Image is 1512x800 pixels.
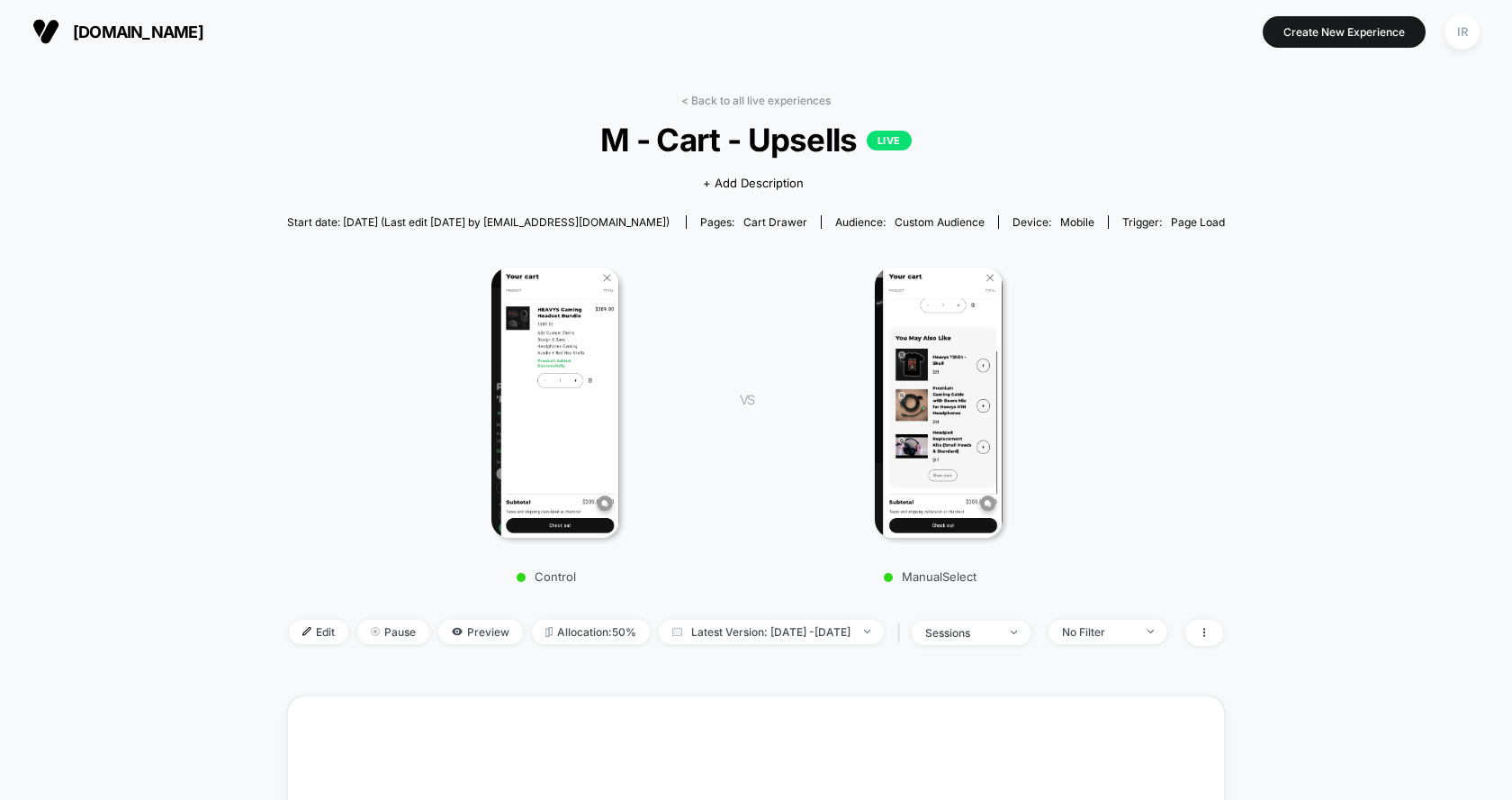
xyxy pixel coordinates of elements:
div: Pages: [700,215,807,229]
img: ManualSelect main [875,268,1002,538]
span: | [893,620,912,646]
div: No Filter [1062,625,1134,639]
div: IR [1444,14,1480,50]
span: [DOMAIN_NAME] [73,23,203,41]
button: IR [1439,14,1485,50]
div: Trigger: [1122,215,1225,229]
button: Create New Experience [1263,16,1426,48]
span: cart drawer [743,215,807,229]
span: Preview [438,620,523,644]
span: Allocation: 50% [532,620,650,644]
span: Pause [357,620,429,644]
span: mobile [1060,215,1094,229]
img: rebalance [545,627,553,637]
img: Visually logo [32,18,59,45]
img: end [371,627,380,636]
img: calendar [672,627,682,636]
p: Control [389,569,704,584]
span: Custom Audience [895,215,985,229]
span: + Add Description [703,175,804,193]
span: Start date: [DATE] (Last edit [DATE] by [EMAIL_ADDRESS][DOMAIN_NAME]) [287,215,670,229]
img: end [1147,630,1154,633]
span: Edit [289,620,348,644]
span: Device: [998,215,1108,229]
button: [DOMAIN_NAME] [27,17,209,46]
div: sessions [925,626,997,640]
div: Audience: [835,215,985,229]
img: Control main [491,268,618,538]
p: ManualSelect [772,569,1087,584]
img: edit [302,627,311,636]
span: Page Load [1171,215,1225,229]
img: end [864,630,870,633]
a: < Back to all live experiences [681,94,831,107]
span: VS [740,392,754,407]
span: M - Cart - Upsells [334,121,1177,159]
img: end [1011,631,1017,634]
p: LIVE [867,131,912,150]
span: Latest Version: [DATE] - [DATE] [659,620,884,644]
